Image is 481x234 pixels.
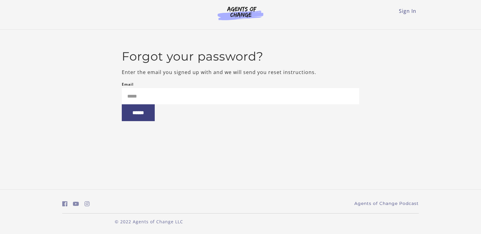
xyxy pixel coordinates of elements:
[73,199,79,208] a: https://www.youtube.com/c/AgentsofChangeTestPrepbyMeaganMitchell (Open in a new window)
[122,81,134,88] label: Email
[62,201,67,207] i: https://www.facebook.com/groups/aswbtestprep (Open in a new window)
[211,6,270,20] img: Agents of Change Logo
[62,199,67,208] a: https://www.facebook.com/groups/aswbtestprep (Open in a new window)
[122,69,360,76] p: Enter the email you signed up with and we will send you reset instructions.
[62,218,236,225] p: © 2022 Agents of Change LLC
[85,201,90,207] i: https://www.instagram.com/agentsofchangeprep/ (Open in a new window)
[73,201,79,207] i: https://www.youtube.com/c/AgentsofChangeTestPrepbyMeaganMitchell (Open in a new window)
[354,200,419,207] a: Agents of Change Podcast
[399,8,416,14] a: Sign In
[122,49,360,64] h2: Forgot your password?
[85,199,90,208] a: https://www.instagram.com/agentsofchangeprep/ (Open in a new window)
